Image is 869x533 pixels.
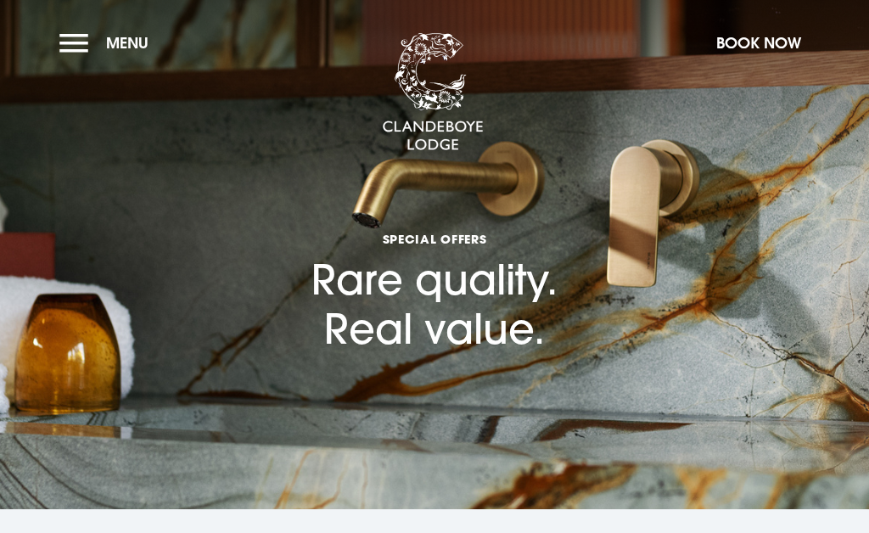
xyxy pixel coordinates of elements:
[708,25,810,61] button: Book Now
[59,25,157,61] button: Menu
[311,231,558,247] span: Special Offers
[106,33,149,53] span: Menu
[382,33,484,152] img: Clandeboye Lodge
[311,165,558,354] h1: Rare quality. Real value.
